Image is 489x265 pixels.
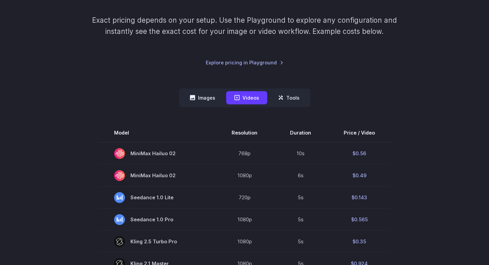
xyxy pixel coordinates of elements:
td: 5s [274,186,327,208]
td: 1080p [215,208,274,230]
td: 1080p [215,164,274,186]
span: Seedance 1.0 Pro [114,214,199,225]
td: $0.143 [327,186,391,208]
button: Videos [226,91,267,104]
a: Explore pricing in Playground [206,59,284,66]
span: Kling 2.5 Turbo Pro [114,236,199,247]
td: $0.565 [327,208,391,230]
td: 1080p [215,230,274,252]
td: 5s [274,230,327,252]
span: Seedance 1.0 Lite [114,192,199,203]
td: 10s [274,142,327,165]
span: MiniMax Hailuo 02 [114,148,199,159]
td: 720p [215,186,274,208]
button: Images [182,91,223,104]
th: Duration [274,123,327,142]
td: 6s [274,164,327,186]
button: Tools [270,91,308,104]
th: Resolution [215,123,274,142]
td: $0.56 [327,142,391,165]
th: Price / Video [327,123,391,142]
td: 768p [215,142,274,165]
span: MiniMax Hailuo 02 [114,170,199,181]
td: $0.35 [327,230,391,252]
p: Exact pricing depends on your setup. Use the Playground to explore any configuration and instantl... [79,15,410,37]
th: Model [98,123,215,142]
td: $0.49 [327,164,391,186]
td: 5s [274,208,327,230]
